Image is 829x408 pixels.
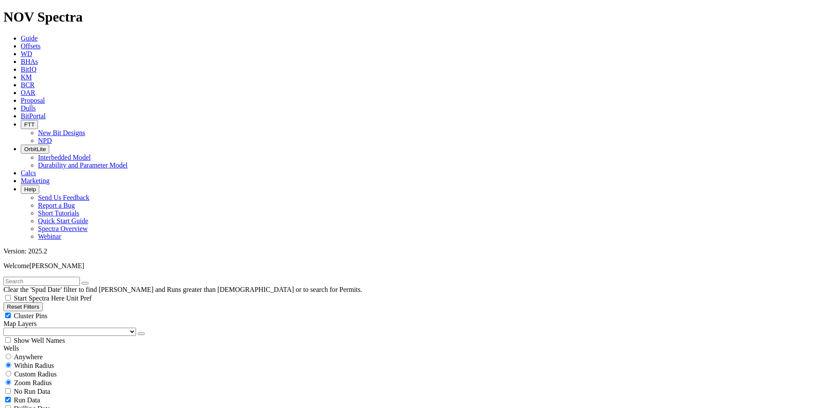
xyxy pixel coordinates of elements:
[21,112,46,120] a: BitPortal
[21,97,45,104] a: Proposal
[21,185,39,194] button: Help
[21,169,36,177] a: Calcs
[21,145,49,154] button: OrbitLite
[14,379,52,386] span: Zoom Radius
[3,277,80,286] input: Search
[38,129,85,136] a: New Bit Designs
[14,294,64,302] span: Start Spectra Here
[14,362,54,369] span: Within Radius
[21,50,32,57] a: WD
[3,286,362,293] span: Clear the 'Spud Date' filter to find [PERSON_NAME] and Runs greater than [DEMOGRAPHIC_DATA] or to...
[14,353,43,361] span: Anywhere
[21,89,35,96] a: OAR
[14,312,47,319] span: Cluster Pins
[24,121,35,128] span: FTT
[14,370,57,378] span: Custom Radius
[38,202,75,209] a: Report a Bug
[21,35,38,42] a: Guide
[24,146,46,152] span: OrbitLite
[38,137,52,144] a: NPD
[38,209,79,217] a: Short Tutorials
[21,81,35,89] a: BCR
[14,396,40,404] span: Run Data
[21,58,38,65] a: BHAs
[3,9,826,25] h1: NOV Spectra
[21,120,38,129] button: FTT
[21,177,50,184] a: Marketing
[3,247,826,255] div: Version: 2025.2
[21,66,36,73] a: BitIQ
[29,262,84,269] span: [PERSON_NAME]
[3,320,37,327] span: Map Layers
[66,294,92,302] span: Unit Pref
[24,186,36,193] span: Help
[38,161,128,169] a: Durability and Parameter Model
[38,225,88,232] a: Spectra Overview
[14,337,65,344] span: Show Well Names
[21,104,36,112] a: Dulls
[38,194,89,201] a: Send Us Feedback
[21,42,41,50] a: Offsets
[5,295,11,300] input: Start Spectra Here
[21,73,32,81] a: KM
[14,388,50,395] span: No Run Data
[38,233,61,240] a: Webinar
[38,154,91,161] a: Interbedded Model
[3,302,43,311] button: Reset Filters
[38,217,88,225] a: Quick Start Guide
[3,345,826,352] div: Wells
[3,262,826,270] p: Welcome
